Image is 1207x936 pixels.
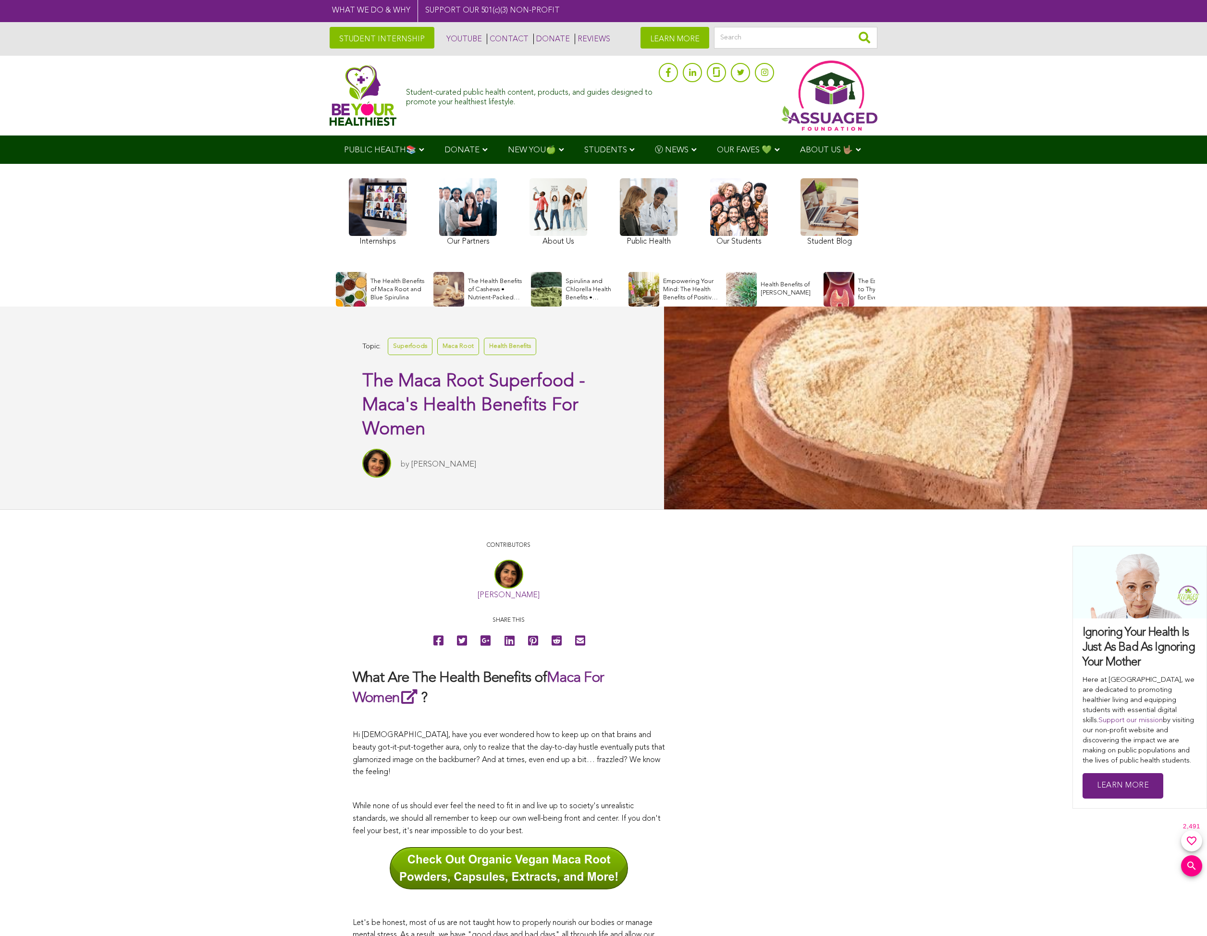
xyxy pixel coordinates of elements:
a: LEARN MORE [640,27,709,49]
img: Assuaged [330,65,396,126]
span: While none of us should ever feel the need to fit in and live up to society's unrealistic standar... [353,802,661,835]
div: Navigation Menu [330,135,877,164]
a: [PERSON_NAME] [411,460,476,468]
iframe: Chat Widget [1159,890,1207,936]
span: NEW YOU🍏 [508,146,556,154]
a: CONTACT [487,34,529,44]
p: Share this [353,616,665,625]
a: Health Benefits [484,338,536,355]
img: Assuaged App [781,61,877,131]
span: OUR FAVES 💚 [717,146,772,154]
a: YOUTUBE [444,34,482,44]
span: PUBLIC HEALTH📚 [344,146,416,154]
p: CONTRIBUTORS [353,541,665,550]
span: The Maca Root Superfood - Maca's Health Benefits For Women [362,372,585,439]
div: Student-curated public health content, products, and guides designed to promote your healthiest l... [406,84,654,107]
span: Hi [DEMOGRAPHIC_DATA], have you ever wondered how to keep up on that brains and beauty got-it-put... [353,731,665,776]
img: Check Out Organic Vegan Maca Root Powders, Capsules, Extracts, and More! [390,847,628,889]
span: STUDENTS [584,146,627,154]
a: Learn More [1083,773,1163,799]
span: DONATE [444,146,480,154]
a: Superfoods [388,338,432,355]
span: Ⓥ NEWS [655,146,689,154]
span: by [401,460,409,468]
span: Topic: [362,340,381,353]
a: STUDENT INTERNSHIP [330,27,434,49]
img: glassdoor [713,67,720,77]
a: Maca For Women [353,671,604,705]
a: DONATE [533,34,570,44]
a: [PERSON_NAME] [478,591,540,599]
span: ABOUT US 🤟🏽 [800,146,853,154]
a: Maca Root [437,338,479,355]
a: REVIEWS [575,34,610,44]
img: Sitara Darvish [362,449,391,478]
h2: What Are The Health Benefits of ? [353,669,665,708]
